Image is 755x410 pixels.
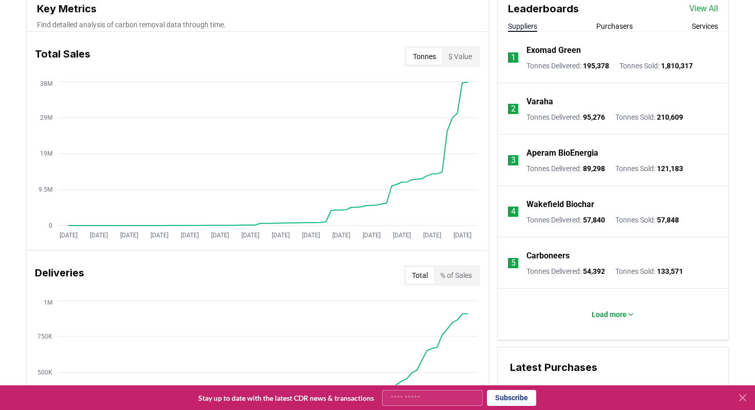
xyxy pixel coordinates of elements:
tspan: 38M [40,80,52,87]
h3: Leaderboards [508,1,579,16]
p: 5 [511,257,516,269]
button: $ Value [442,48,478,65]
span: 133,571 [657,267,683,275]
span: 95,276 [583,113,605,121]
p: Tonnes Sold : [615,112,683,122]
p: 2 [511,103,516,115]
a: Wakefield Biochar [526,198,594,211]
tspan: [DATE] [120,232,138,239]
tspan: 9.5M [39,186,52,193]
span: 210,609 [657,113,683,121]
button: Tonnes [407,48,442,65]
button: Purchasers [596,21,633,31]
p: Load more [592,309,627,320]
p: Tonnes Sold : [615,215,679,225]
tspan: [DATE] [363,232,381,239]
h3: Key Metrics [37,1,478,16]
button: Suppliers [508,21,537,31]
h3: Deliveries [35,265,84,286]
tspan: 0 [49,222,52,229]
button: % of Sales [434,267,478,284]
p: Find detailed analysis of carbon removal data through time. [37,20,478,30]
button: Services [692,21,718,31]
a: Aperam BioEnergia [526,147,598,159]
span: 1,810,317 [661,62,693,70]
span: 54,392 [583,267,605,275]
span: 121,183 [657,164,683,173]
tspan: [DATE] [423,232,441,239]
button: Load more [583,304,643,325]
tspan: [DATE] [241,232,259,239]
p: 4 [511,206,516,218]
tspan: [DATE] [150,232,168,239]
tspan: [DATE] [181,232,199,239]
tspan: 29M [40,114,52,121]
tspan: [DATE] [272,232,290,239]
tspan: 500K [37,369,52,376]
span: 57,848 [657,216,679,224]
p: Tonnes Delivered : [526,215,605,225]
tspan: [DATE] [393,232,411,239]
p: Tonnes Sold : [619,61,693,71]
p: Tonnes Sold : [615,266,683,276]
tspan: 19M [40,150,52,157]
tspan: 750K [37,333,52,340]
p: 3 [511,154,516,166]
p: Tonnes Delivered : [526,61,609,71]
a: Varaha [526,96,553,108]
span: 89,298 [583,164,605,173]
p: 1 [511,51,516,64]
span: 57,840 [583,216,605,224]
h3: Total Sales [35,46,90,67]
button: Total [406,267,434,284]
p: Tonnes Sold : [615,163,683,174]
tspan: [DATE] [454,232,471,239]
tspan: [DATE] [211,232,229,239]
tspan: 1M [44,299,52,306]
p: Tonnes Delivered : [526,163,605,174]
tspan: [DATE] [60,232,78,239]
a: Carboneers [526,250,570,262]
span: 195,378 [583,62,609,70]
tspan: [DATE] [302,232,320,239]
h3: Latest Purchases [510,360,716,375]
tspan: [DATE] [332,232,350,239]
p: Tonnes Delivered : [526,112,605,122]
tspan: [DATE] [90,232,108,239]
a: View All [689,3,718,15]
a: Exomad Green [526,44,581,57]
p: Tonnes Delivered : [526,266,605,276]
